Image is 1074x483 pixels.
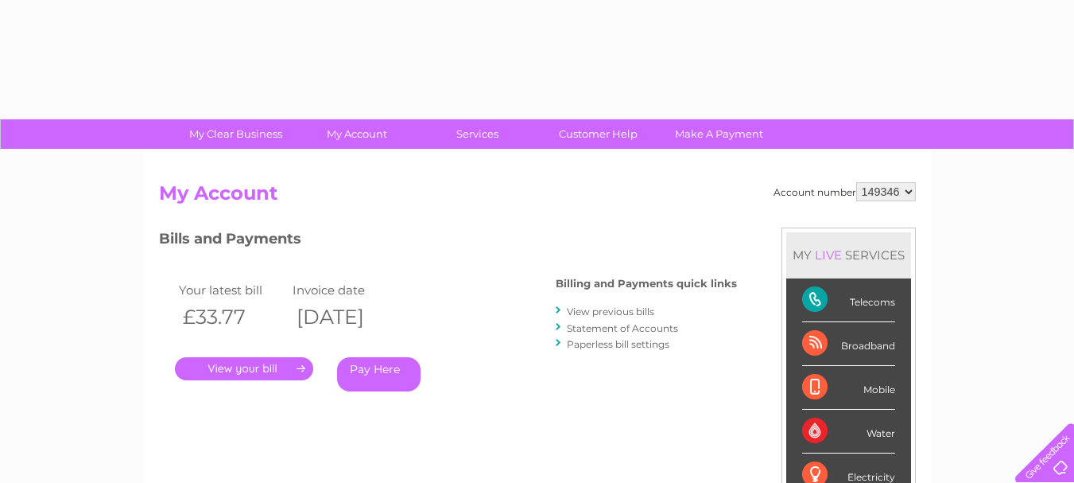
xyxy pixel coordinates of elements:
div: Mobile [802,366,895,410]
th: £33.77 [175,301,289,333]
div: LIVE [812,247,845,263]
a: Customer Help [533,119,664,149]
a: Services [412,119,543,149]
div: MY SERVICES [786,232,911,278]
h3: Bills and Payments [159,228,737,255]
td: Your latest bill [175,279,289,301]
h2: My Account [159,182,916,212]
a: My Clear Business [170,119,301,149]
a: Pay Here [337,357,421,391]
div: Broadband [802,322,895,366]
h4: Billing and Payments quick links [556,278,737,290]
a: . [175,357,313,380]
td: Invoice date [289,279,403,301]
a: Make A Payment [653,119,785,149]
a: Paperless bill settings [567,338,669,350]
th: [DATE] [289,301,403,333]
a: My Account [291,119,422,149]
div: Water [802,410,895,454]
a: View previous bills [567,306,654,317]
div: Account number [774,182,916,201]
a: Statement of Accounts [567,322,678,334]
div: Telecoms [802,279,895,322]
